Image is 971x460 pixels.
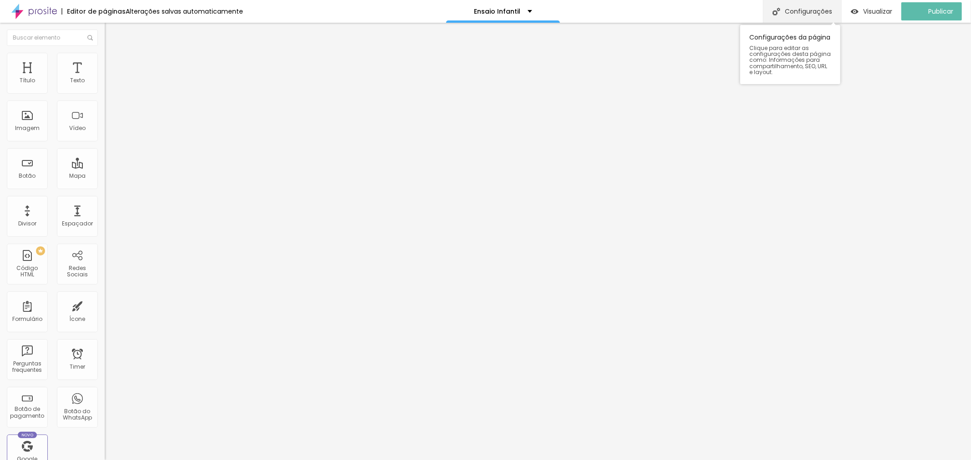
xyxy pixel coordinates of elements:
img: Icone [773,8,780,15]
img: Icone [87,35,93,40]
div: Mapa [69,173,86,179]
div: Redes Sociais [59,265,95,278]
iframe: Editor [105,23,971,460]
div: Imagem [15,125,40,131]
span: Publicar [928,8,953,15]
div: Vídeo [69,125,86,131]
div: Timer [70,364,85,370]
div: Formulário [12,316,42,322]
div: Perguntas frequentes [9,360,45,374]
div: Título [20,77,35,84]
div: Espaçador [62,220,93,227]
div: Editor de páginas [61,8,126,15]
div: Botão [19,173,36,179]
div: Configurações da página [740,25,840,84]
button: Publicar [901,2,962,20]
div: Ícone [70,316,86,322]
div: Botão de pagamento [9,406,45,419]
input: Buscar elemento [7,30,98,46]
button: Visualizar [842,2,901,20]
div: Texto [70,77,85,84]
div: Alterações salvas automaticamente [126,8,243,15]
div: Botão do WhatsApp [59,408,95,421]
p: Ensaio Infantil [474,8,521,15]
div: Código HTML [9,265,45,278]
div: Divisor [18,220,36,227]
span: Visualizar [863,8,892,15]
span: Clique para editar as configurações desta página como: Informações para compartilhamento, SEO, UR... [749,45,831,75]
div: Novo [18,432,37,438]
img: view-1.svg [851,8,859,15]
